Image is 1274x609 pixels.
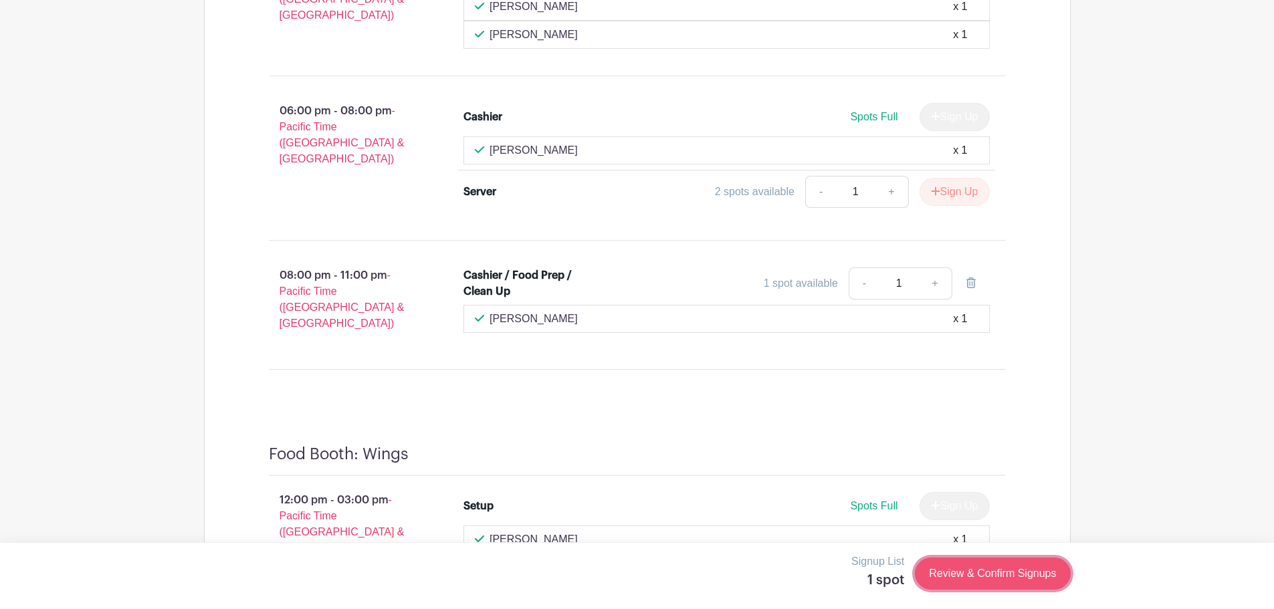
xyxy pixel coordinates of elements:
a: Review & Confirm Signups [915,558,1070,590]
h5: 1 spot [851,572,904,588]
a: + [875,176,908,208]
p: [PERSON_NAME] [490,531,578,547]
div: x 1 [953,311,967,327]
p: [PERSON_NAME] [490,142,578,158]
button: Sign Up [920,178,990,206]
a: - [805,176,836,208]
h4: Food Booth: Wings [269,445,409,464]
a: + [918,267,952,299]
span: Spots Full [850,500,897,511]
div: Setup [463,498,494,514]
span: - Pacific Time ([GEOGRAPHIC_DATA] & [GEOGRAPHIC_DATA]) [280,105,405,164]
p: 08:00 pm - 11:00 pm [247,262,443,337]
span: Spots Full [850,111,897,122]
div: 2 spots available [715,184,794,200]
div: Cashier [463,109,502,125]
p: Signup List [851,554,904,570]
p: 12:00 pm - 03:00 pm [247,487,443,562]
p: [PERSON_NAME] [490,311,578,327]
div: Cashier / Food Prep / Clean Up [463,267,579,299]
div: 1 spot available [764,275,838,291]
p: [PERSON_NAME] [490,27,578,43]
div: x 1 [953,142,967,158]
div: x 1 [953,531,967,547]
span: - Pacific Time ([GEOGRAPHIC_DATA] & [GEOGRAPHIC_DATA]) [280,269,405,329]
div: x 1 [953,27,967,43]
p: 06:00 pm - 08:00 pm [247,98,443,172]
div: Server [463,184,496,200]
a: - [849,267,879,299]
